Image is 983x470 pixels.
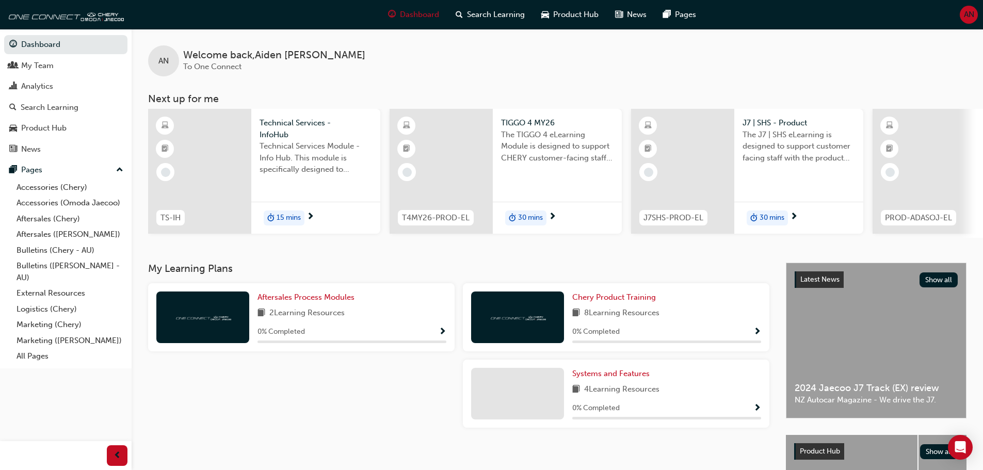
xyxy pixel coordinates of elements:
[183,50,365,61] span: Welcome back , Aiden [PERSON_NAME]
[390,109,622,234] a: T4MY26-PROD-ELTIGGO 4 MY26The TIGGO 4 eLearning Module is designed to support CHERY customer-faci...
[4,140,127,159] a: News
[753,402,761,415] button: Show Progress
[572,368,654,380] a: Systems and Features
[663,8,671,21] span: pages-icon
[631,109,863,234] a: J7SHS-PROD-ELJ7 | SHS - ProductThe J7 | SHS eLearning is designed to support customer facing staf...
[467,9,525,21] span: Search Learning
[148,109,380,234] a: TS-IHTechnical Services - InfoHubTechnical Services Module - Info Hub. This module is specificall...
[9,145,17,154] span: news-icon
[572,369,650,378] span: Systems and Features
[795,271,958,288] a: Latest NewsShow all
[9,124,17,133] span: car-icon
[260,117,372,140] span: Technical Services - InfoHub
[760,212,784,224] span: 30 mins
[257,326,305,338] span: 0 % Completed
[12,226,127,242] a: Aftersales ([PERSON_NAME])
[553,9,599,21] span: Product Hub
[795,382,958,394] span: 2024 Jaecoo J7 Track (EX) review
[572,383,580,396] span: book-icon
[21,143,41,155] div: News
[402,212,470,224] span: T4MY26-PROD-EL
[743,129,855,164] span: The J7 | SHS eLearning is designed to support customer facing staff with the product and sales in...
[541,8,549,21] span: car-icon
[572,326,620,338] span: 0 % Completed
[607,4,655,25] a: news-iconNews
[885,212,952,224] span: PROD-ADASOJ-EL
[12,242,127,258] a: Bulletins (Chery - AU)
[260,140,372,175] span: Technical Services Module - Info Hub. This module is specifically designed to address the require...
[800,275,840,284] span: Latest News
[9,82,17,91] span: chart-icon
[644,119,652,133] span: learningResourceType_ELEARNING-icon
[403,119,410,133] span: learningResourceType_ELEARNING-icon
[9,103,17,112] span: search-icon
[509,212,516,225] span: duration-icon
[794,443,958,460] a: Product HubShow all
[920,444,959,459] button: Show all
[627,9,647,21] span: News
[148,263,769,274] h3: My Learning Plans
[964,9,974,21] span: AN
[572,293,656,302] span: Chery Product Training
[12,333,127,349] a: Marketing ([PERSON_NAME])
[753,326,761,338] button: Show Progress
[439,326,446,338] button: Show Progress
[257,291,359,303] a: Aftersales Process Modules
[12,180,127,196] a: Accessories (Chery)
[615,8,623,21] span: news-icon
[795,394,958,406] span: NZ Autocar Magazine - We drive the J7.
[4,160,127,180] button: Pages
[886,142,893,156] span: booktick-icon
[584,307,659,320] span: 8 Learning Resources
[4,56,127,75] a: My Team
[21,60,54,72] div: My Team
[549,213,556,222] span: next-icon
[584,383,659,396] span: 4 Learning Resources
[277,212,301,224] span: 15 mins
[4,119,127,138] a: Product Hub
[21,164,42,176] div: Pages
[400,9,439,21] span: Dashboard
[12,301,127,317] a: Logistics (Chery)
[4,35,127,54] a: Dashboard
[920,272,958,287] button: Show all
[12,195,127,211] a: Accessories (Omoda Jaecoo)
[12,317,127,333] a: Marketing (Chery)
[960,6,978,24] button: AN
[439,328,446,337] span: Show Progress
[501,117,614,129] span: TIGGO 4 MY26
[114,449,121,462] span: prev-icon
[518,212,543,224] span: 30 mins
[753,404,761,413] span: Show Progress
[12,348,127,364] a: All Pages
[257,293,354,302] span: Aftersales Process Modules
[9,61,17,71] span: people-icon
[9,40,17,50] span: guage-icon
[572,402,620,414] span: 0 % Completed
[948,435,973,460] div: Open Intercom Messenger
[800,447,840,456] span: Product Hub
[533,4,607,25] a: car-iconProduct Hub
[269,307,345,320] span: 2 Learning Resources
[5,4,124,25] img: oneconnect
[403,142,410,156] span: booktick-icon
[12,211,127,227] a: Aftersales (Chery)
[267,212,275,225] span: duration-icon
[743,117,855,129] span: J7 | SHS - Product
[162,142,169,156] span: booktick-icon
[4,33,127,160] button: DashboardMy TeamAnalyticsSearch LearningProduct HubNews
[183,62,241,71] span: To One Connect
[388,8,396,21] span: guage-icon
[162,119,169,133] span: learningResourceType_ELEARNING-icon
[790,213,798,222] span: next-icon
[644,142,652,156] span: booktick-icon
[572,291,660,303] a: Chery Product Training
[160,212,181,224] span: TS-IH
[161,168,170,177] span: learningRecordVerb_NONE-icon
[572,307,580,320] span: book-icon
[174,312,231,322] img: oneconnect
[4,98,127,117] a: Search Learning
[21,80,53,92] div: Analytics
[886,119,893,133] span: learningResourceType_ELEARNING-icon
